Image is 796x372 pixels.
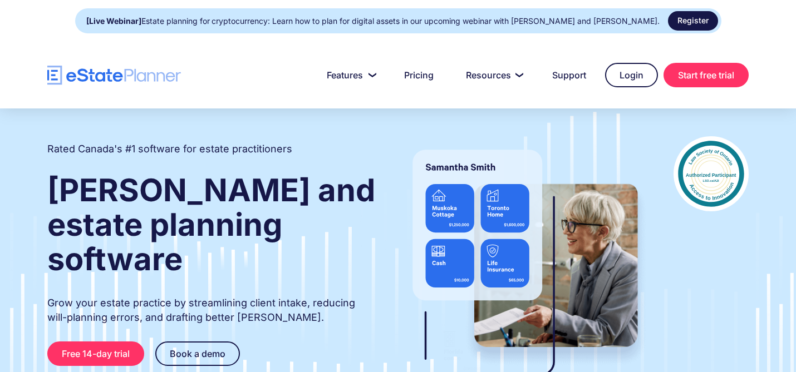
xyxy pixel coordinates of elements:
[539,64,600,86] a: Support
[313,64,385,86] a: Features
[668,11,718,31] a: Register
[86,13,660,29] div: Estate planning for cryptocurrency: Learn how to plan for digital assets in our upcoming webinar ...
[391,64,447,86] a: Pricing
[47,171,375,278] strong: [PERSON_NAME] and estate planning software
[86,16,141,26] strong: [Live Webinar]
[453,64,533,86] a: Resources
[605,63,658,87] a: Login
[664,63,749,87] a: Start free trial
[155,341,240,366] a: Book a demo
[47,142,292,156] h2: Rated Canada's #1 software for estate practitioners
[47,341,144,366] a: Free 14-day trial
[47,296,377,325] p: Grow your estate practice by streamlining client intake, reducing will-planning errors, and draft...
[47,66,181,85] a: home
